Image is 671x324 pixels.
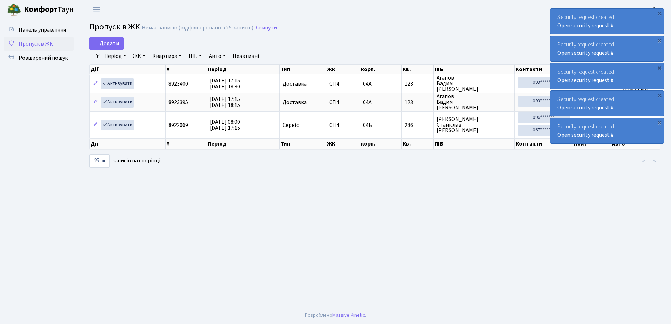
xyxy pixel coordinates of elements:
[19,54,68,62] span: Розширений пошук
[256,25,277,31] a: Скинути
[402,139,434,149] th: Кв.
[19,40,53,48] span: Пропуск в ЖК
[405,81,431,87] span: 123
[402,65,434,74] th: Кв.
[94,40,119,47] span: Додати
[168,80,188,88] span: 8923400
[283,100,307,105] span: Доставка
[89,37,124,50] a: Додати
[329,122,357,128] span: СП4
[210,77,240,90] span: [DATE] 17:15 [DATE] 18:30
[437,116,512,133] span: [PERSON_NAME] Станіслав [PERSON_NAME]
[280,139,326,149] th: Тип
[557,49,614,57] a: Open security request #
[89,154,110,168] select: записів на сторінці
[280,65,326,74] th: Тип
[101,50,129,62] a: Період
[363,121,372,129] span: 04Б
[7,3,21,17] img: logo.png
[434,65,515,74] th: ПІБ
[207,139,280,149] th: Період
[515,139,573,149] th: Контакти
[24,4,74,16] span: Таун
[130,50,148,62] a: ЖК
[515,65,573,74] th: Контакти
[656,37,663,44] div: ×
[360,65,402,74] th: корп.
[305,311,366,319] div: Розроблено .
[550,63,664,89] div: Security request created
[332,311,365,319] a: Massive Kinetic
[142,25,254,31] div: Немає записів (відфільтровано з 25 записів).
[363,99,372,106] span: 04А
[656,9,663,16] div: ×
[24,4,58,15] b: Комфорт
[230,50,262,62] a: Неактивні
[624,6,663,14] a: Консьєрж б. 4.
[210,118,240,132] span: [DATE] 08:00 [DATE] 17:15
[19,26,66,34] span: Панель управління
[90,65,166,74] th: Дії
[360,139,402,149] th: корп.
[90,139,166,149] th: Дії
[434,139,515,149] th: ПІБ
[89,154,160,168] label: записів на сторінці
[101,120,134,130] a: Активувати
[437,75,512,92] span: Агапов Вадим [PERSON_NAME]
[557,104,614,112] a: Open security request #
[4,37,74,51] a: Пропуск в ЖК
[4,23,74,37] a: Панель управління
[329,100,357,105] span: СП4
[207,65,280,74] th: Період
[557,22,614,29] a: Open security request #
[550,91,664,116] div: Security request created
[88,4,105,15] button: Переключити навігацію
[101,97,134,108] a: Активувати
[210,95,240,109] span: [DATE] 17:15 [DATE] 18:15
[329,81,357,87] span: СП4
[656,64,663,71] div: ×
[405,100,431,105] span: 123
[405,122,431,128] span: 286
[168,121,188,129] span: 8922069
[550,36,664,61] div: Security request created
[283,122,299,128] span: Сервіс
[656,119,663,126] div: ×
[166,65,207,74] th: #
[550,9,664,34] div: Security request created
[150,50,184,62] a: Квартира
[363,80,372,88] span: 04А
[437,94,512,110] span: Агапов Вадим [PERSON_NAME]
[557,76,614,84] a: Open security request #
[89,21,140,33] span: Пропуск в ЖК
[550,118,664,143] div: Security request created
[166,139,207,149] th: #
[656,92,663,99] div: ×
[326,65,360,74] th: ЖК
[101,78,134,89] a: Активувати
[283,81,307,87] span: Доставка
[557,131,614,139] a: Open security request #
[186,50,205,62] a: ПІБ
[206,50,228,62] a: Авто
[326,139,360,149] th: ЖК
[168,99,188,106] span: 8923395
[4,51,74,65] a: Розширений пошук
